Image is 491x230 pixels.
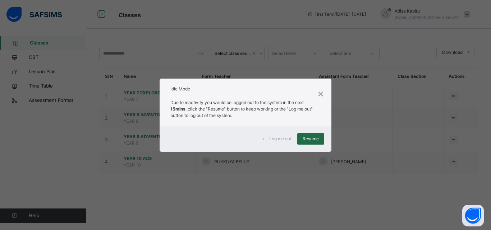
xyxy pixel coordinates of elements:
[462,205,484,226] button: Open asap
[170,106,185,112] strong: 15mins
[317,86,324,101] div: ×
[269,136,292,142] span: Log me out
[170,86,321,92] h2: Idle Mode
[303,136,319,142] span: Resume
[170,99,321,119] p: Due to inactivity you would be logged out to the system in the next , click the "Resume" button t...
